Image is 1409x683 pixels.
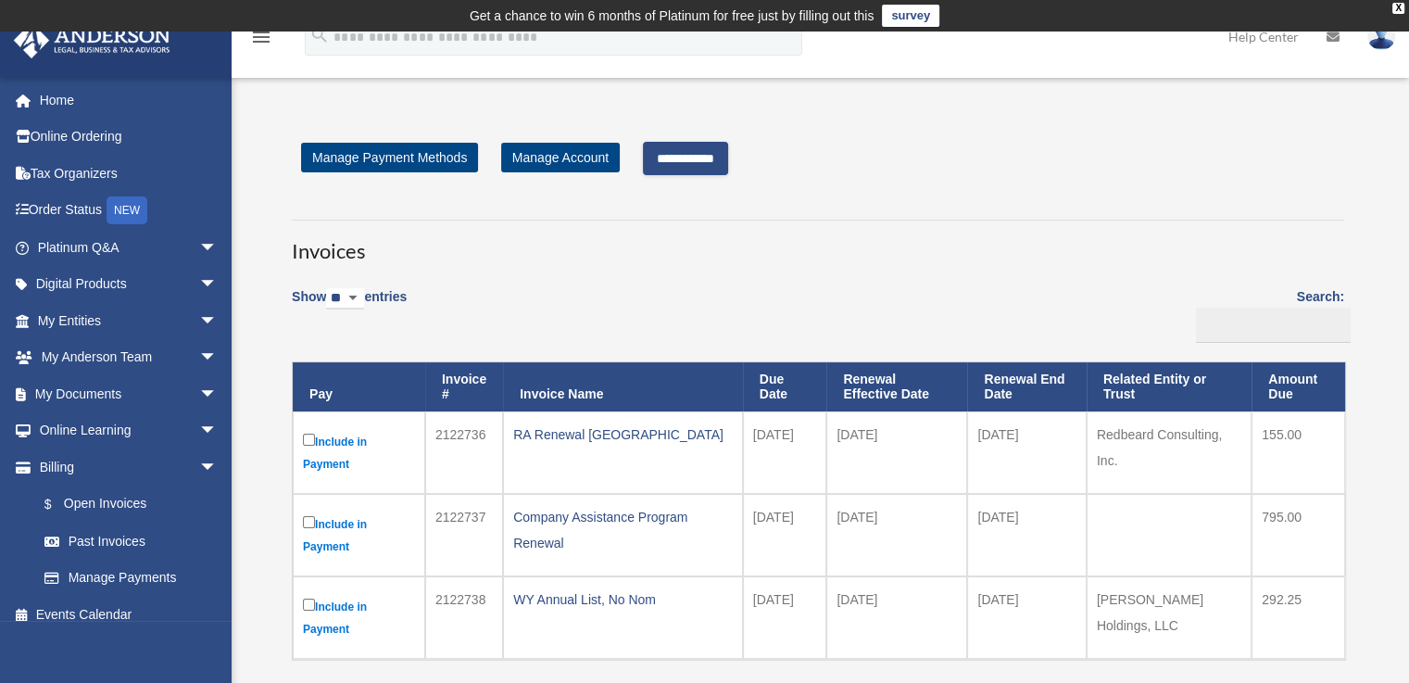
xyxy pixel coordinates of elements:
[13,302,245,339] a: My Entitiesarrow_drop_down
[309,25,330,45] i: search
[303,599,315,611] input: Include in Payment
[1252,411,1345,494] td: 155.00
[13,596,245,633] a: Events Calendar
[967,494,1086,576] td: [DATE]
[882,5,939,27] a: survey
[1087,576,1252,659] td: [PERSON_NAME] Holdings, LLC
[826,411,967,494] td: [DATE]
[13,339,245,376] a: My Anderson Teamarrow_drop_down
[292,220,1344,266] h3: Invoices
[303,516,315,528] input: Include in Payment
[250,32,272,48] a: menu
[1252,494,1345,576] td: 795.00
[513,422,733,448] div: RA Renewal [GEOGRAPHIC_DATA]
[826,494,967,576] td: [DATE]
[13,119,245,156] a: Online Ordering
[199,449,236,487] span: arrow_drop_down
[55,493,64,516] span: $
[470,5,874,27] div: Get a chance to win 6 months of Platinum for free just by filling out this
[326,288,364,310] select: Showentries
[425,576,503,659] td: 2122738
[13,266,245,303] a: Digital Productsarrow_drop_down
[26,560,236,597] a: Manage Payments
[13,192,245,230] a: Order StatusNEW
[967,362,1086,412] th: Renewal End Date: activate to sort column ascending
[250,26,272,48] i: menu
[1087,362,1252,412] th: Related Entity or Trust: activate to sort column ascending
[303,434,315,446] input: Include in Payment
[293,362,425,412] th: Pay: activate to sort column descending
[199,266,236,304] span: arrow_drop_down
[8,22,176,58] img: Anderson Advisors Platinum Portal
[199,412,236,450] span: arrow_drop_down
[743,576,827,659] td: [DATE]
[107,196,147,224] div: NEW
[1252,576,1345,659] td: 292.25
[13,82,245,119] a: Home
[967,411,1086,494] td: [DATE]
[513,504,733,556] div: Company Assistance Program Renewal
[301,143,478,172] a: Manage Payment Methods
[199,302,236,340] span: arrow_drop_down
[743,494,827,576] td: [DATE]
[513,587,733,613] div: WY Annual List, No Nom
[199,229,236,267] span: arrow_drop_down
[1392,3,1404,14] div: close
[13,155,245,192] a: Tax Organizers
[1087,411,1252,494] td: Redbeard Consulting, Inc.
[1196,308,1351,343] input: Search:
[826,576,967,659] td: [DATE]
[199,375,236,413] span: arrow_drop_down
[13,412,245,449] a: Online Learningarrow_drop_down
[743,362,827,412] th: Due Date: activate to sort column ascending
[26,523,236,560] a: Past Invoices
[13,229,245,266] a: Platinum Q&Aarrow_drop_down
[199,339,236,377] span: arrow_drop_down
[1189,285,1344,343] label: Search:
[503,362,743,412] th: Invoice Name: activate to sort column ascending
[425,362,503,412] th: Invoice #: activate to sort column ascending
[967,576,1086,659] td: [DATE]
[13,449,236,486] a: Billingarrow_drop_down
[501,143,620,172] a: Manage Account
[26,486,227,524] a: $Open Invoices
[425,411,503,494] td: 2122736
[1252,362,1345,412] th: Amount Due: activate to sort column ascending
[826,362,967,412] th: Renewal Effective Date: activate to sort column ascending
[303,430,415,475] label: Include in Payment
[743,411,827,494] td: [DATE]
[303,595,415,640] label: Include in Payment
[292,285,407,328] label: Show entries
[425,494,503,576] td: 2122737
[1367,23,1395,50] img: User Pic
[303,512,415,558] label: Include in Payment
[13,375,245,412] a: My Documentsarrow_drop_down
